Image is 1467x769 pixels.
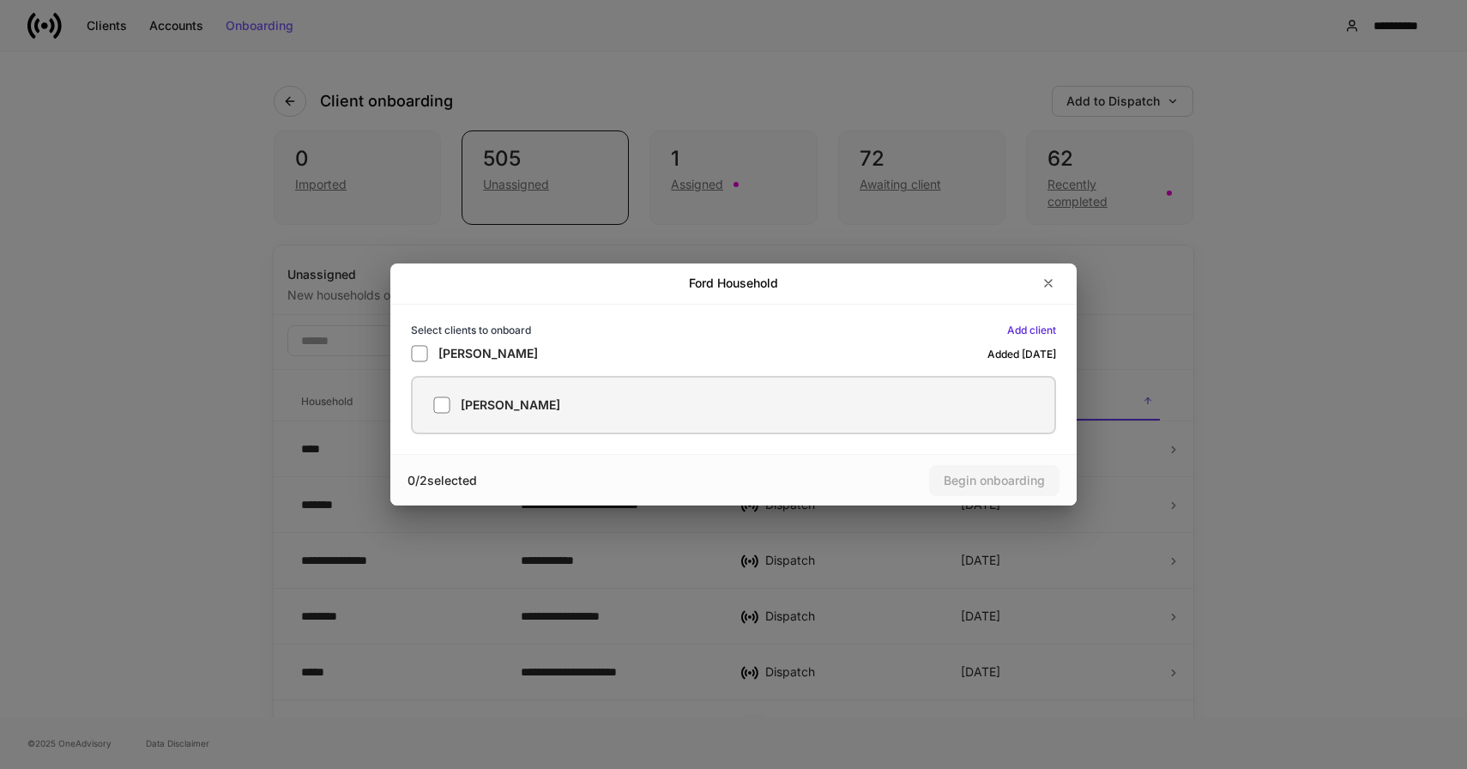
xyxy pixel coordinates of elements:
h6: Select clients to onboard [411,322,531,338]
h2: Ford Household [689,275,778,292]
h5: [PERSON_NAME] [461,397,560,414]
div: 0 / 2 selected [407,472,733,489]
h6: Added [DATE] [987,346,1056,362]
button: Add client [1007,325,1056,336]
label: [PERSON_NAME]Added [DATE] [411,345,1056,362]
h5: [PERSON_NAME] [438,345,538,362]
label: [PERSON_NAME] [411,376,1056,434]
